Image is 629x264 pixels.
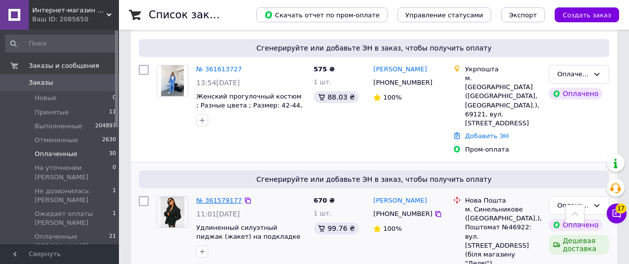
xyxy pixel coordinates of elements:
[35,122,82,131] span: Выполненные
[501,7,545,22] button: Экспорт
[161,65,184,96] img: Фото товару
[157,65,188,97] a: Фото товару
[109,108,116,117] span: 11
[35,150,77,158] span: Оплаченные
[373,196,427,206] a: [PERSON_NAME]
[102,136,116,145] span: 2630
[5,35,117,53] input: Поиск
[465,196,541,205] div: Нова Пошта
[465,132,509,140] a: Добавить ЭН
[157,196,188,228] a: Фото товару
[509,11,537,19] span: Экспорт
[35,163,113,181] span: На уточнении [PERSON_NAME]
[555,7,619,22] button: Создать заказ
[545,11,619,18] a: Создать заказ
[264,10,380,19] span: Скачать отчет по пром-оплате
[95,122,116,131] span: 204897
[161,197,184,227] img: Фото товару
[143,43,605,53] span: Сгенерируйте или добавьте ЭН в заказ, чтобы получить оплату
[35,232,109,250] span: Оплаченные [PERSON_NAME]
[314,197,335,204] span: 670 ₴
[32,15,119,24] div: Ваш ID: 2085650
[398,7,491,22] button: Управление статусами
[109,232,116,250] span: 21
[196,224,300,250] a: Удлиненный силуэтный пиджак (жакет) на подкладке с поясом #469
[373,65,427,74] a: [PERSON_NAME]
[405,11,483,19] span: Управление статусами
[465,145,541,154] div: Пром-оплата
[557,69,589,80] div: Оплаченный
[113,163,116,181] span: 0
[383,94,401,101] span: 100%
[383,225,401,232] span: 100%
[465,74,541,128] div: м. [GEOGRAPHIC_DATA] ([GEOGRAPHIC_DATA], [GEOGRAPHIC_DATA].), 69121, вул. [STREET_ADDRESS]
[29,78,53,87] span: Заказы
[35,94,57,103] span: Новые
[616,202,627,212] span: 17
[35,187,113,205] span: Не дозвонилась [PERSON_NAME]
[314,78,332,86] span: 1 шт.
[35,108,69,117] span: Принятые
[373,79,432,86] span: [PHONE_NUMBER]
[557,201,589,211] div: Оплаченный
[32,6,107,15] span: Интернет-магазин "Assorti"
[35,136,78,145] span: Отмененные
[109,150,116,158] span: 30
[196,93,302,118] a: Женский прогулочный костюм ; Разные цвета ; Размер: 42-44, 46-48, 50-52, 54-56 ;
[256,7,388,22] button: Скачать отчет по пром-оплате
[314,222,359,234] div: 99.76 ₴
[314,65,335,73] span: 575 ₴
[113,94,116,103] span: 0
[196,197,242,204] a: № 361579177
[29,61,99,70] span: Заказы и сообщения
[35,210,113,227] span: Ожидает оплаты [PERSON_NAME]
[196,65,242,73] a: № 361613727
[113,187,116,205] span: 1
[314,91,359,103] div: 88.03 ₴
[149,9,234,21] h1: Список заказов
[373,210,432,217] span: [PHONE_NUMBER]
[196,210,240,218] span: 11:01[DATE]
[607,204,627,223] button: Чат с покупателем17
[549,219,602,231] div: Оплачено
[113,210,116,227] span: 1
[563,11,611,19] span: Создать заказ
[143,174,605,184] span: Сгенерируйте или добавьте ЭН в заказ, чтобы получить оплату
[549,235,609,255] div: Дешевая доставка
[549,88,602,100] div: Оплачено
[465,65,541,74] div: Укрпошта
[314,210,332,217] span: 1 шт.
[196,79,240,87] span: 13:54[DATE]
